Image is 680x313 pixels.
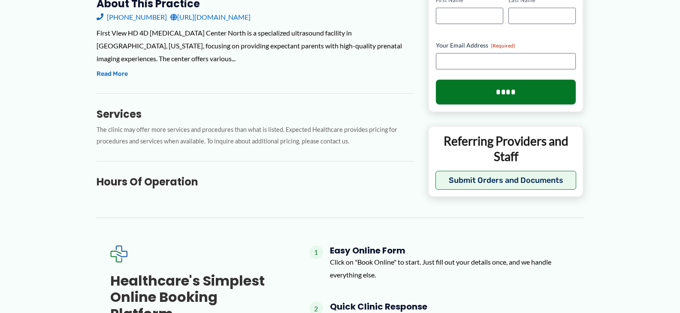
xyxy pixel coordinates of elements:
p: The clinic may offer more services and procedures than what is listed. Expected Healthcare provid... [97,124,414,147]
span: 1 [309,245,323,259]
p: Click on "Book Online" to start. Just fill out your details once, and we handle everything else. [330,256,570,281]
span: (Required) [491,42,515,49]
h3: Hours of Operation [97,175,414,188]
button: Submit Orders and Documents [435,171,577,190]
h4: Quick Clinic Response [330,301,570,312]
a: [URL][DOMAIN_NAME] [170,11,251,24]
p: Referring Providers and Staff [435,133,577,164]
button: Read More [97,69,128,79]
img: Expected Healthcare Logo [110,245,127,262]
div: First View HD 4D [MEDICAL_DATA] Center North is a specialized ultrasound facility in [GEOGRAPHIC_... [97,27,414,65]
h4: Easy Online Form [330,245,570,256]
a: [PHONE_NUMBER] [97,11,167,24]
h3: Services [97,107,414,121]
label: Your Email Address [436,41,576,50]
